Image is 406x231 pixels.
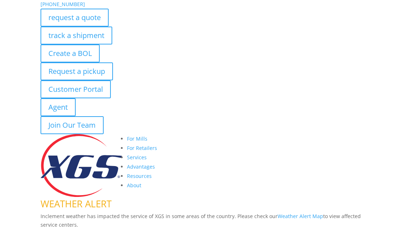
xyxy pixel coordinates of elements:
[41,27,112,44] a: track a shipment
[41,62,113,80] a: Request a pickup
[41,197,112,210] span: WEATHER ALERT
[127,154,147,161] a: Services
[41,80,111,98] a: Customer Portal
[127,145,157,151] a: For Retailers
[41,1,85,8] a: [PHONE_NUMBER]
[127,135,147,142] a: For Mills
[41,98,76,116] a: Agent
[41,116,104,134] a: Join Our Team
[127,173,152,179] a: Resources
[41,44,100,62] a: Create a BOL
[278,213,323,220] a: Weather Alert Map
[41,9,109,27] a: request a quote
[127,163,155,170] a: Advantages
[127,182,141,189] a: About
